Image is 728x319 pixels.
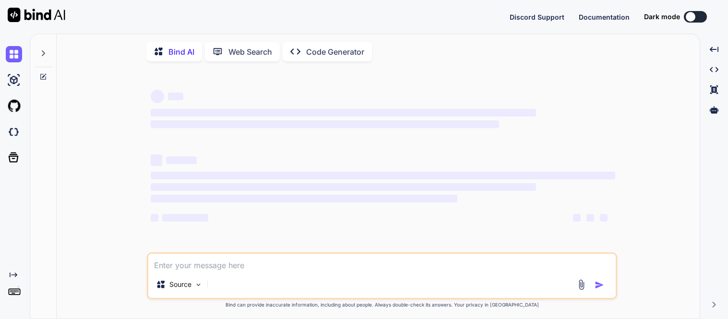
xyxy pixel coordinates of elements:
[306,46,364,58] p: Code Generator
[595,280,604,290] img: icon
[579,12,630,22] button: Documentation
[600,214,608,222] span: ‌
[151,109,536,117] span: ‌
[151,154,162,166] span: ‌
[8,8,65,22] img: Bind AI
[510,13,564,21] span: Discord Support
[573,214,581,222] span: ‌
[151,120,499,128] span: ‌
[151,90,164,103] span: ‌
[6,124,22,140] img: darkCloudIdeIcon
[151,195,457,202] span: ‌
[151,172,615,179] span: ‌
[228,46,272,58] p: Web Search
[579,13,630,21] span: Documentation
[576,279,587,290] img: attachment
[644,12,680,22] span: Dark mode
[168,93,183,100] span: ‌
[6,98,22,114] img: githubLight
[151,183,536,191] span: ‌
[162,214,208,222] span: ‌
[194,281,203,289] img: Pick Models
[6,72,22,88] img: ai-studio
[151,214,158,222] span: ‌
[166,156,197,164] span: ‌
[6,46,22,62] img: chat
[510,12,564,22] button: Discord Support
[586,214,594,222] span: ‌
[169,280,191,289] p: Source
[168,46,194,58] p: Bind AI
[147,301,617,308] p: Bind can provide inaccurate information, including about people. Always double-check its answers....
